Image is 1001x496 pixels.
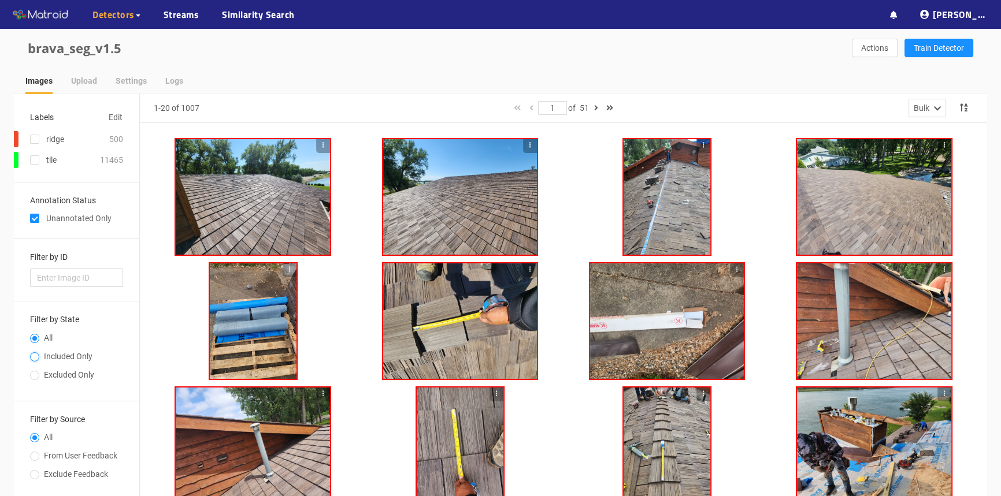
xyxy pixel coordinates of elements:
[39,370,99,379] span: Excluded Only
[914,42,964,54] span: Train Detector
[30,415,123,424] h3: Filter by Source
[904,39,973,57] button: Train Detector
[164,8,199,21] a: Streams
[46,154,57,166] div: tile
[861,42,888,54] span: Actions
[39,451,122,460] span: From User Feedback
[914,102,929,114] div: Bulk
[39,352,97,361] span: Included Only
[30,268,123,287] input: Enter Image ID
[108,108,123,126] button: Edit
[30,111,54,124] div: Labels
[852,39,898,57] button: Actions
[39,333,57,342] span: All
[12,6,69,24] img: Matroid logo
[909,99,946,117] button: Bulk
[154,102,199,114] div: 1-20 of 1007
[28,38,501,58] div: brava_seg_v1.5
[46,133,64,146] div: ridge
[71,74,97,87] div: Upload
[109,111,123,124] span: Edit
[39,469,113,479] span: Exclude Feedback
[30,212,123,225] div: Unannotated Only
[222,8,295,21] a: Similarity Search
[116,74,147,87] div: Settings
[39,432,57,442] span: All
[30,253,123,262] h3: Filter by ID
[100,154,123,166] div: 11465
[92,8,135,21] span: Detectors
[30,315,123,324] h3: Filter by State
[25,74,53,87] div: Images
[568,103,589,113] span: of 51
[165,74,183,87] div: Logs
[30,196,123,205] h3: Annotation Status
[109,133,123,146] div: 500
